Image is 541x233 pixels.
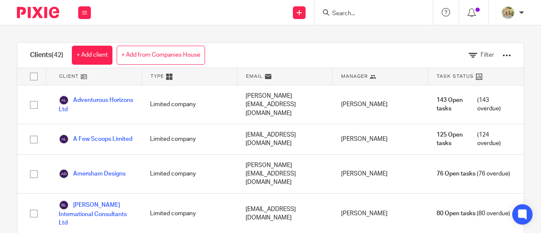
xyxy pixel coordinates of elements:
div: [PERSON_NAME] [333,124,428,154]
h1: Clients [30,51,63,60]
div: [PERSON_NAME][EMAIL_ADDRESS][DOMAIN_NAME] [237,85,333,124]
span: Manager [341,73,368,80]
span: 143 Open tasks [437,96,475,113]
a: Adventurous Horizons Ltd [59,95,133,114]
img: svg%3E [59,169,69,179]
a: Amersham Designs [59,169,126,179]
input: Select all [26,69,42,85]
img: Pixie [17,7,59,18]
span: (80 overdue) [437,209,510,218]
div: [PERSON_NAME] [333,155,428,193]
img: ELEVENACCOUNTSBRANDINGSESSIONSEPT2020HIRES-15.jpg [501,6,515,19]
span: Task Status [437,73,474,80]
span: Filter [481,52,494,58]
span: 80 Open tasks [437,209,475,218]
span: 125 Open tasks [437,131,475,148]
a: + Add from Companies House [117,46,205,65]
span: Type [150,73,164,80]
span: 76 Open tasks [437,170,475,178]
span: Email [246,73,263,80]
span: (76 overdue) [437,170,510,178]
div: [EMAIL_ADDRESS][DOMAIN_NAME] [237,124,333,154]
input: Search [331,10,407,18]
img: svg%3E [59,95,69,105]
div: Limited company [142,124,237,154]
a: + Add client [72,46,112,65]
div: [PERSON_NAME] [333,85,428,124]
img: svg%3E [59,200,69,210]
span: Client [59,73,79,80]
div: [PERSON_NAME][EMAIL_ADDRESS][DOMAIN_NAME] [237,155,333,193]
span: (143 overdue) [437,96,511,113]
span: (42) [52,52,63,58]
a: A Few Scoops Limited [59,134,132,144]
a: [PERSON_NAME] International Consultants Ltd [59,200,133,228]
div: Limited company [142,85,237,124]
img: svg%3E [59,134,69,144]
span: (124 overdue) [437,131,511,148]
div: Limited company [142,155,237,193]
